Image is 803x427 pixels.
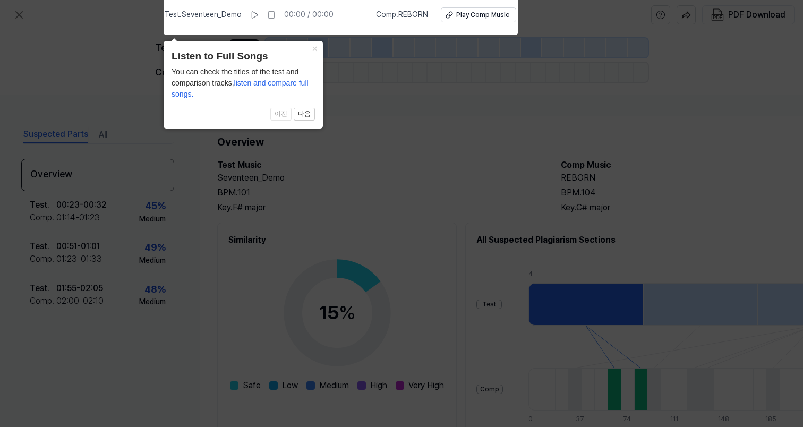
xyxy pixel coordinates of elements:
div: 00:00 / 00:00 [284,10,334,20]
button: 다음 [294,108,315,121]
header: Listen to Full Songs [172,49,315,64]
button: Play Comp Music [441,7,516,22]
span: listen and compare full songs. [172,79,309,98]
span: Test . Seventeen_Demo [165,10,242,20]
button: Close [306,41,323,56]
span: Comp . REBORN [376,10,428,20]
div: Play Comp Music [456,11,509,20]
div: You can check the titles of the test and comparison tracks, [172,66,315,100]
